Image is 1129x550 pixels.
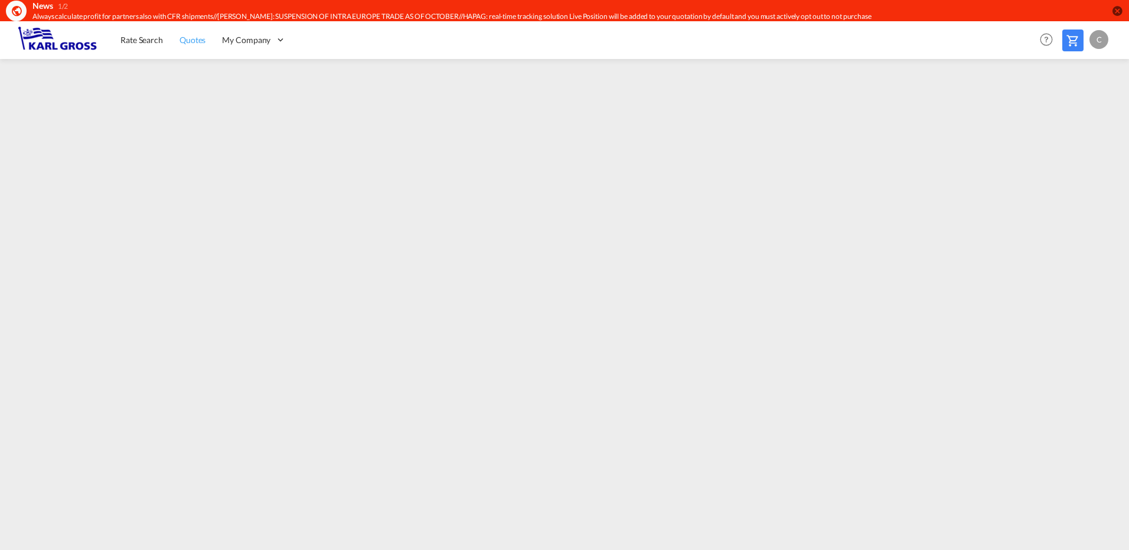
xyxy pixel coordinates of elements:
div: C [1089,30,1108,49]
span: My Company [222,34,270,46]
img: 3269c73066d711f095e541db4db89301.png [18,27,97,53]
a: Quotes [171,21,214,59]
div: Help [1036,30,1062,51]
span: Quotes [180,35,205,45]
md-icon: icon-earth [11,5,22,17]
a: Rate Search [112,21,171,59]
div: 1/2 [58,2,68,12]
button: icon-close-circle [1111,5,1123,17]
div: Always calculate profit for partners also with CFR shipments//YANG MING: SUSPENSION OF INTRA EURO... [32,12,955,22]
div: My Company [214,21,294,59]
span: Help [1036,30,1056,50]
span: Rate Search [120,35,163,45]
